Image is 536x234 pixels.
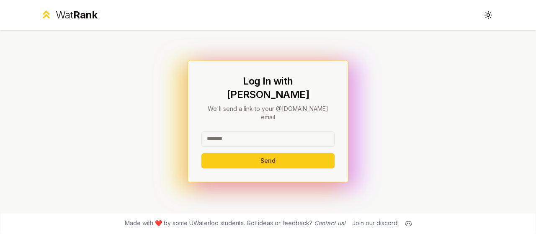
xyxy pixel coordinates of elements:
span: Rank [73,9,98,21]
button: Send [201,153,335,168]
div: Wat [56,8,98,22]
span: Made with ❤️ by some UWaterloo students. Got ideas or feedback? [125,219,345,227]
h1: Log In with [PERSON_NAME] [201,75,335,101]
p: We'll send a link to your @[DOMAIN_NAME] email [201,105,335,121]
a: WatRank [40,8,98,22]
a: Contact us! [314,219,345,226]
div: Join our discord! [352,219,399,227]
